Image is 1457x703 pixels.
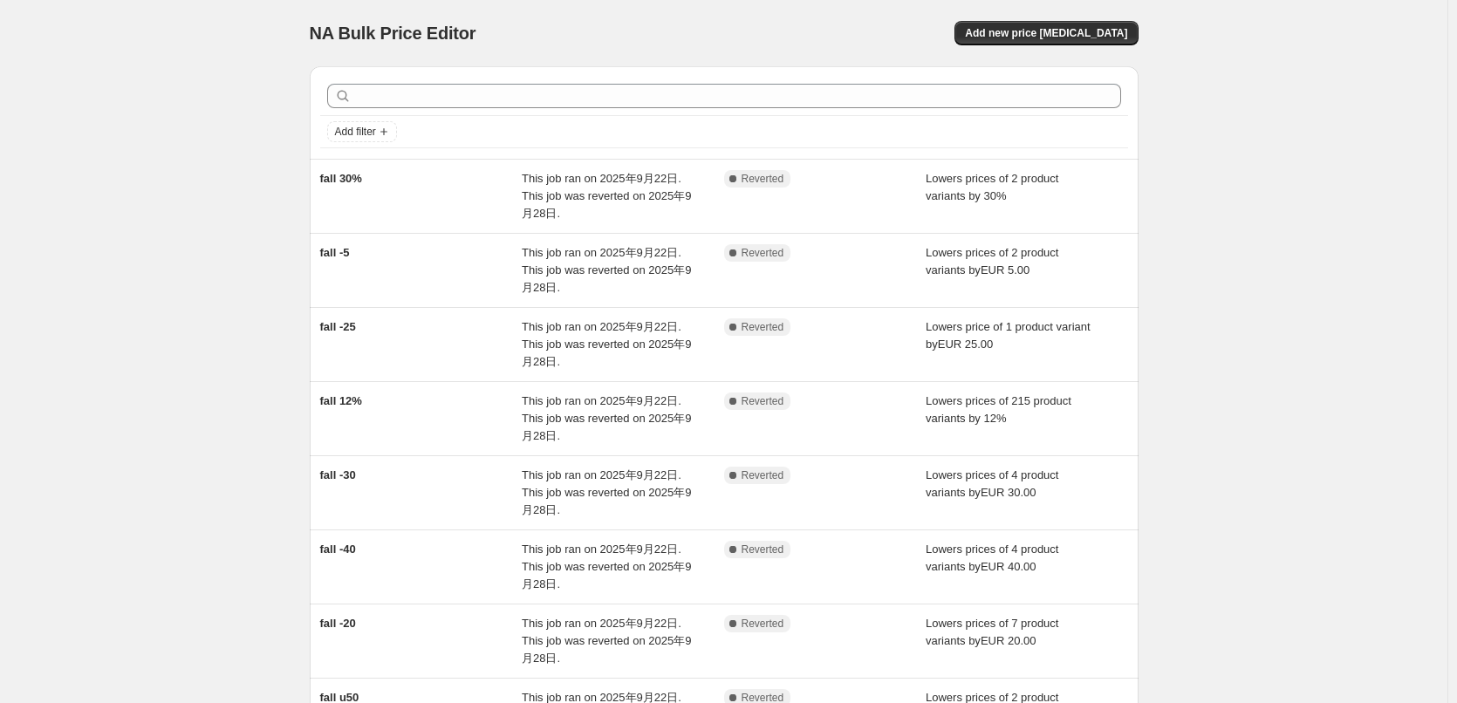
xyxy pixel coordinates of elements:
[320,543,356,556] span: fall -40
[327,121,397,142] button: Add filter
[522,320,691,368] span: This job ran on 2025年9月22日. This job was reverted on 2025年9月28日.
[320,394,362,407] span: fall 12%
[335,125,376,139] span: Add filter
[926,172,1058,202] span: Lowers prices of 2 product variants by 30%
[742,543,784,556] span: Reverted
[742,468,784,482] span: Reverted
[320,246,350,259] span: fall -5
[926,617,1058,647] span: Lowers prices of 7 product variants by
[954,21,1138,45] button: Add new price [MEDICAL_DATA]
[522,172,691,220] span: This job ran on 2025年9月22日. This job was reverted on 2025年9月28日.
[981,486,1036,499] span: EUR 30.00
[320,320,356,333] span: fall -25
[926,468,1058,499] span: Lowers prices of 4 product variants by
[522,246,691,294] span: This job ran on 2025年9月22日. This job was reverted on 2025年9月28日.
[522,468,691,516] span: This job ran on 2025年9月22日. This job was reverted on 2025年9月28日.
[320,617,356,630] span: fall -20
[926,543,1058,573] span: Lowers prices of 4 product variants by
[981,263,1029,276] span: EUR 5.00
[310,24,476,43] span: NA Bulk Price Editor
[522,617,691,665] span: This job ran on 2025年9月22日. This job was reverted on 2025年9月28日.
[522,543,691,590] span: This job ran on 2025年9月22日. This job was reverted on 2025年9月28日.
[926,320,1091,351] span: Lowers price of 1 product variant by
[981,560,1036,573] span: EUR 40.00
[981,634,1036,647] span: EUR 20.00
[742,320,784,334] span: Reverted
[742,617,784,631] span: Reverted
[320,172,362,185] span: fall 30%
[965,26,1127,40] span: Add new price [MEDICAL_DATA]
[926,246,1058,276] span: Lowers prices of 2 product variants by
[926,394,1071,425] span: Lowers prices of 215 product variants by 12%
[742,172,784,186] span: Reverted
[320,468,356,481] span: fall -30
[742,394,784,408] span: Reverted
[522,394,691,442] span: This job ran on 2025年9月22日. This job was reverted on 2025年9月28日.
[742,246,784,260] span: Reverted
[938,338,994,351] span: EUR 25.00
